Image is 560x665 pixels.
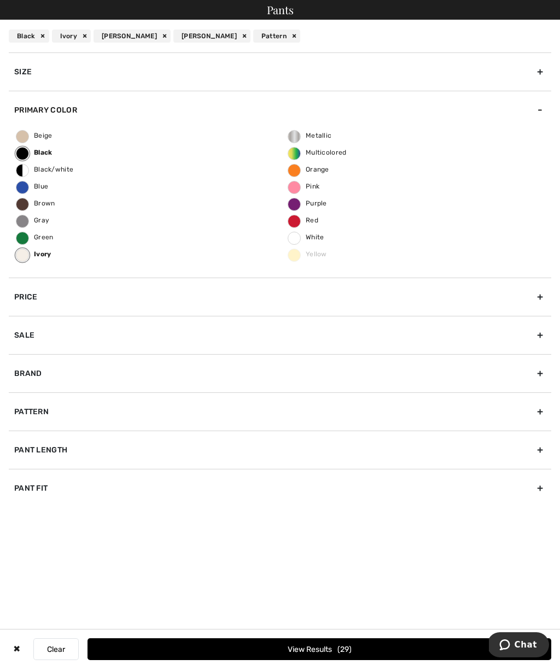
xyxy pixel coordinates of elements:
div: Brand [9,354,551,392]
span: Metallic [288,132,331,139]
span: Gray [16,216,49,224]
span: Pink [288,183,319,190]
span: Black/white [16,166,73,173]
span: 29 [337,645,352,654]
div: Price [9,278,551,316]
span: Ivory [16,250,51,258]
div: Pant Length [9,431,551,469]
div: Pant Fit [9,469,551,507]
div: Sale [9,316,551,354]
div: Pattern [9,392,551,431]
div: Ivory [52,30,91,43]
span: Multicolored [288,149,347,156]
div: Pattern [253,30,300,43]
span: Blue [16,183,48,190]
div: Primary Color [9,91,551,129]
span: Orange [288,166,329,173]
button: Clear [33,638,79,660]
span: White [288,233,324,241]
span: Beige [16,132,52,139]
div: [PERSON_NAME] [94,30,171,43]
div: [PERSON_NAME] [173,30,250,43]
div: Black [9,30,49,43]
span: Black [16,149,52,156]
span: Green [16,233,54,241]
div: ✖ [9,638,25,660]
button: View Results29 [87,638,551,660]
iframe: Opens a widget where you can chat to one of our agents [489,632,549,660]
span: Yellow [288,250,327,258]
span: Brown [16,199,55,207]
span: Red [288,216,318,224]
div: Size [9,52,551,91]
span: Purple [288,199,327,207]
